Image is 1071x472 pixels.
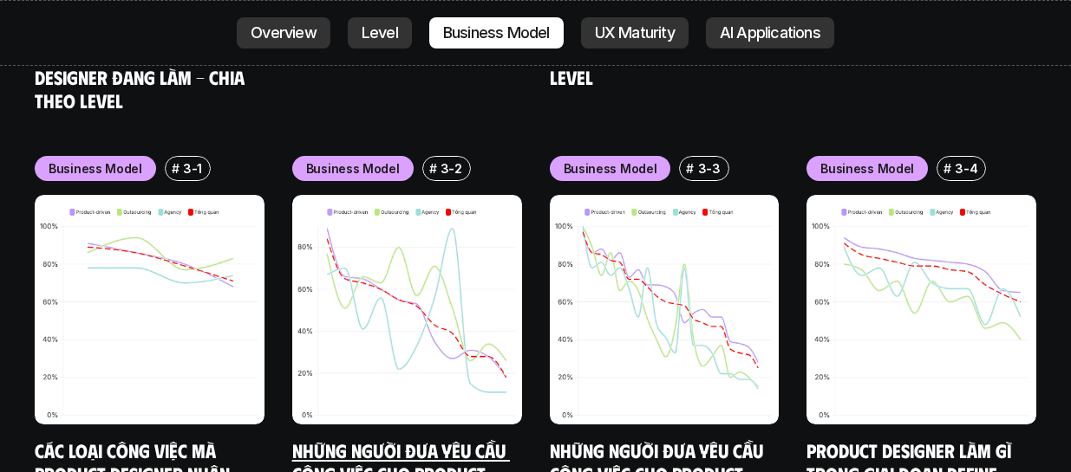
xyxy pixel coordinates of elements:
[550,17,782,88] a: Khó khăn trong phát triển chuyên môn - Chia theo level
[49,159,142,178] p: Business Model
[595,24,675,42] p: UX Maturity
[429,17,564,48] a: Business Model
[172,162,180,175] h6: #
[581,17,689,48] a: UX Maturity
[306,159,400,178] p: Business Model
[564,159,657,178] p: Business Model
[429,162,437,175] h6: #
[720,24,820,42] p: AI Applications
[706,17,834,48] a: AI Applications
[348,17,412,48] a: Level
[362,24,398,42] p: Level
[686,162,694,175] h6: #
[698,159,721,178] p: 3-3
[955,159,977,178] p: 3-4
[251,24,317,42] p: Overview
[944,162,951,175] h6: #
[820,159,914,178] p: Business Model
[441,159,462,178] p: 3-2
[237,17,330,48] a: Overview
[183,159,202,178] p: 3-1
[443,24,550,42] p: Business Model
